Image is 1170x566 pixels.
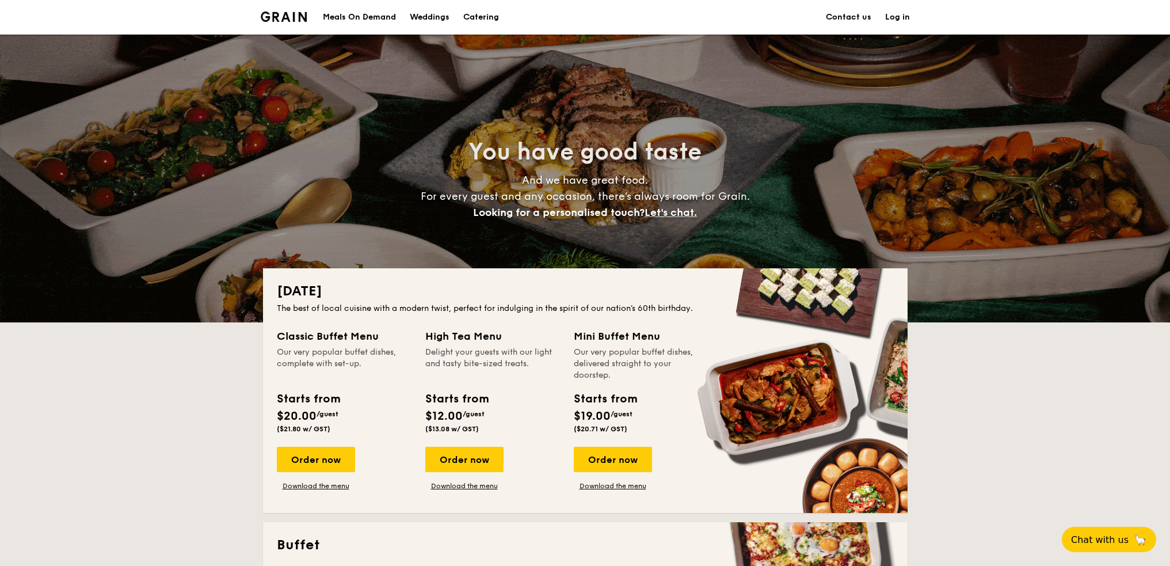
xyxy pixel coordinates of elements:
[421,174,750,219] span: And we have great food. For every guest and any occasion, there’s always room for Grain.
[261,12,307,22] a: Logotype
[473,206,645,219] span: Looking for a personalised touch?
[277,328,411,344] div: Classic Buffet Menu
[277,425,330,433] span: ($21.80 w/ GST)
[574,347,708,381] div: Our very popular buffet dishes, delivered straight to your doorstep.
[317,410,338,418] span: /guest
[425,447,504,472] div: Order now
[277,282,894,301] h2: [DATE]
[425,425,479,433] span: ($13.08 w/ GST)
[574,409,611,423] span: $19.00
[277,347,411,381] div: Our very popular buffet dishes, complete with set-up.
[425,347,560,381] div: Delight your guests with our light and tasty bite-sized treats.
[574,390,637,408] div: Starts from
[261,12,307,22] img: Grain
[1133,533,1147,546] span: 🦙
[277,409,317,423] span: $20.00
[468,138,702,166] span: You have good taste
[277,390,340,408] div: Starts from
[574,481,652,491] a: Download the menu
[574,425,627,433] span: ($20.71 w/ GST)
[425,409,463,423] span: $12.00
[574,447,652,472] div: Order now
[425,328,560,344] div: High Tea Menu
[645,206,697,219] span: Let's chat.
[425,390,488,408] div: Starts from
[277,536,894,554] h2: Buffet
[611,410,632,418] span: /guest
[277,481,355,491] a: Download the menu
[277,447,355,472] div: Order now
[574,328,708,344] div: Mini Buffet Menu
[1071,534,1129,545] span: Chat with us
[425,481,504,491] a: Download the menu
[277,303,894,314] div: The best of local cuisine with a modern twist, perfect for indulging in the spirit of our nation’...
[463,410,485,418] span: /guest
[1062,527,1156,552] button: Chat with us🦙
